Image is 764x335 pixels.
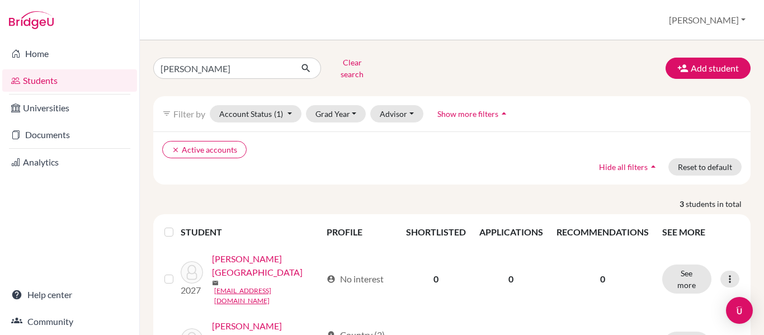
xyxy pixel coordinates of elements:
[399,219,473,246] th: SHORTLISTED
[399,246,473,313] td: 0
[181,284,203,297] p: 2027
[2,69,137,92] a: Students
[668,158,742,176] button: Reset to default
[210,105,301,122] button: Account Status(1)
[726,297,753,324] div: Open Intercom Messenger
[212,280,219,286] span: mail
[2,124,137,146] a: Documents
[680,198,686,210] strong: 3
[655,219,746,246] th: SEE MORE
[214,286,322,306] a: [EMAIL_ADDRESS][DOMAIN_NAME]
[437,109,498,119] span: Show more filters
[153,58,292,79] input: Find student by name...
[589,158,668,176] button: Hide all filtersarrow_drop_up
[212,252,322,279] a: [PERSON_NAME][GEOGRAPHIC_DATA]
[599,162,648,172] span: Hide all filters
[662,265,711,294] button: See more
[550,219,655,246] th: RECOMMENDATIONS
[274,109,283,119] span: (1)
[181,219,320,246] th: STUDENT
[321,54,383,83] button: Clear search
[498,108,510,119] i: arrow_drop_up
[181,261,203,284] img: Castañeda, Santiago
[2,310,137,333] a: Community
[2,151,137,173] a: Analytics
[2,43,137,65] a: Home
[162,109,171,118] i: filter_list
[320,219,399,246] th: PROFILE
[306,105,366,122] button: Grad Year
[428,105,519,122] button: Show more filtersarrow_drop_up
[648,161,659,172] i: arrow_drop_up
[473,246,550,313] td: 0
[664,10,751,31] button: [PERSON_NAME]
[172,146,180,154] i: clear
[162,141,247,158] button: clearActive accounts
[370,105,423,122] button: Advisor
[473,219,550,246] th: APPLICATIONS
[327,272,384,286] div: No interest
[9,11,54,29] img: Bridge-U
[2,97,137,119] a: Universities
[173,108,205,119] span: Filter by
[2,284,137,306] a: Help center
[666,58,751,79] button: Add student
[686,198,751,210] span: students in total
[327,275,336,284] span: account_circle
[557,272,649,286] p: 0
